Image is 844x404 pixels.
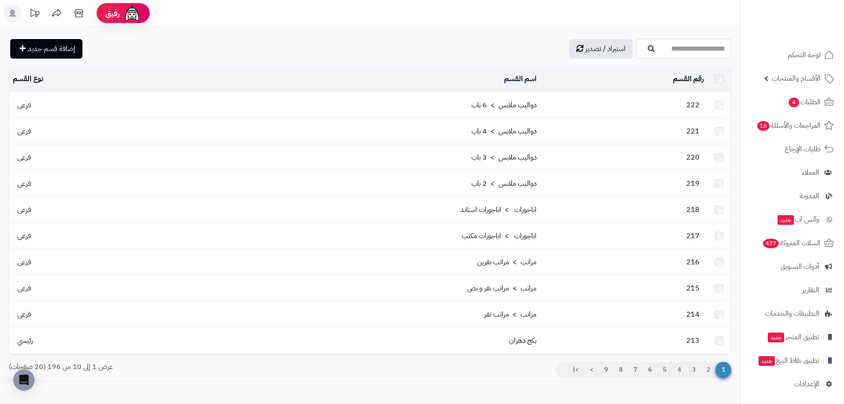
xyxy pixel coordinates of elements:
a: السلات المتروكة477 [746,232,839,254]
span: التطبيقات والخدمات [765,307,819,320]
a: العملاء [746,162,839,183]
a: لوحة التحكم [746,44,839,66]
td: نوع القسم [9,66,175,92]
span: فرعى [13,309,35,320]
a: 7 [628,362,643,378]
a: 6 [642,362,657,378]
div: Open Intercom Messenger [13,369,35,391]
a: مراتب > مراتب نفر [484,309,537,320]
span: 219 [682,178,704,189]
span: أدوات التسويق [781,260,819,273]
a: دواليب ملابس > 3 باب [471,152,537,163]
a: المدونة [746,185,839,207]
a: 8 [613,362,628,378]
span: فرعى [13,204,35,215]
a: الطلبات4 [746,91,839,113]
span: الأقسام والمنتجات [772,72,821,85]
span: 221 [682,126,704,137]
a: دواليب ملابس > 2 باب [471,178,537,189]
span: فرعى [13,231,35,241]
a: تطبيق نقاط البيعجديد [746,350,839,371]
span: 222 [682,100,704,110]
span: رفيق [105,8,120,19]
img: ai-face.png [123,4,141,22]
a: 9 [599,362,614,378]
a: استيراد / تصدير [569,39,633,59]
span: فرعى [13,152,35,163]
a: الإعدادات [746,373,839,395]
a: بكج دهران [509,335,537,346]
span: 4 [789,98,799,107]
a: دواليب ملابس > 6 باب [471,100,537,110]
a: التقارير [746,279,839,301]
span: فرعى [13,100,35,110]
span: 214 [682,309,704,320]
div: عرض 1 إلى 10 من 196 (20 صفحات) [2,362,370,372]
span: تطبيق نقاط البيع [758,354,819,367]
span: وآتس آب [777,213,819,226]
span: فرعى [13,257,35,267]
span: إضافة قسم جديد [28,43,75,54]
span: فرعى [13,126,35,137]
span: 215 [682,283,704,294]
span: المراجعات والأسئلة [756,119,821,132]
span: فرعى [13,178,35,189]
a: مراتب > مراتب نفر و نص [467,283,537,294]
span: استيراد / تصدير [585,43,626,54]
span: جديد [778,215,794,225]
span: جديد [758,356,775,366]
span: تطبيق المتجر [767,331,819,343]
span: جديد [768,333,784,342]
span: رئيسي [13,335,37,346]
span: 216 [682,257,704,267]
span: 213 [682,335,704,346]
a: تحديثات المنصة [23,4,46,24]
img: logo-2.png [784,24,836,42]
a: اباجورات > اباجورات مكتب [462,231,537,241]
span: المدونة [800,190,819,202]
a: دواليب ملابس > 4 باب [471,126,537,137]
a: >| [567,362,584,378]
a: إضافة قسم جديد [10,39,82,59]
div: رقم القسم [544,74,704,84]
span: لوحة التحكم [788,49,821,61]
a: أدوات التسويق [746,256,839,277]
span: طلبات الإرجاع [785,143,821,155]
a: 2 [701,362,716,378]
span: الإعدادات [794,378,819,390]
span: 477 [763,239,779,248]
span: 16 [757,121,770,131]
a: اباجورات > اباجورات استاند [460,204,537,215]
a: > [584,362,599,378]
a: التطبيقات والخدمات [746,303,839,324]
a: مراتب > مراتب نفرين [477,257,537,267]
a: طلبات الإرجاع [746,138,839,160]
a: 3 [686,362,701,378]
a: 4 [672,362,687,378]
a: اسم القسم [504,74,537,84]
span: 217 [682,231,704,241]
span: 220 [682,152,704,163]
span: 218 [682,204,704,215]
a: المراجعات والأسئلة16 [746,115,839,136]
span: 1 [716,362,731,378]
span: فرعى [13,283,35,294]
a: تطبيق المتجرجديد [746,326,839,348]
span: التقارير [802,284,819,296]
span: العملاء [802,166,819,179]
span: الطلبات [788,96,821,108]
a: وآتس آبجديد [746,209,839,230]
a: 5 [657,362,672,378]
span: السلات المتروكة [762,237,821,249]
